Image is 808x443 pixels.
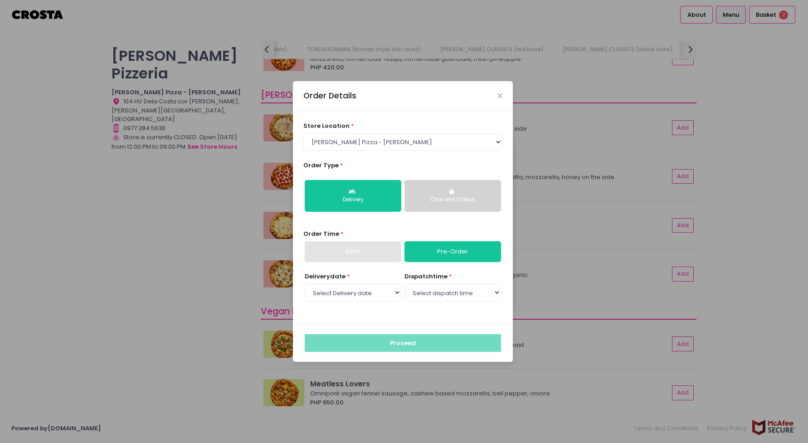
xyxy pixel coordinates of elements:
div: Click and Collect [411,196,495,204]
span: Order Type [303,161,339,170]
span: Delivery date [305,272,346,281]
span: store location [303,122,350,130]
span: dispatch time [404,272,448,281]
a: Pre-Order [404,241,501,262]
button: Proceed [305,334,501,351]
div: Delivery [311,196,395,204]
button: Close [498,93,502,98]
span: Order Time [303,229,339,238]
div: Order Details [303,90,356,102]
